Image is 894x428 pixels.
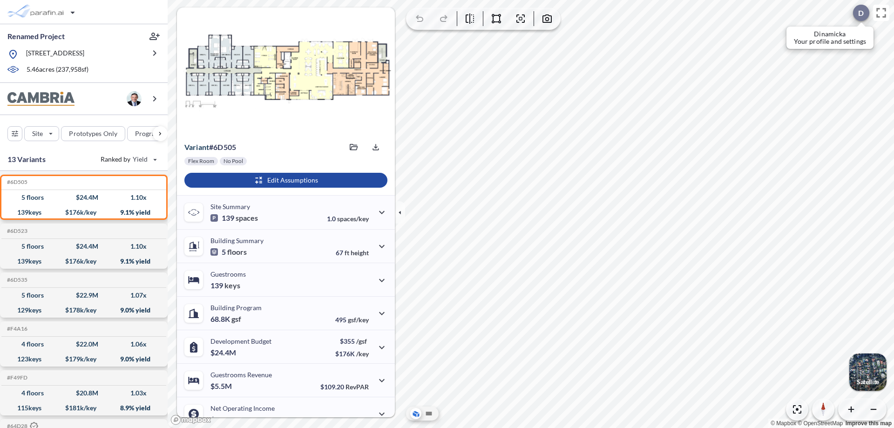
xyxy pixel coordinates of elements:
[27,65,88,75] p: 5.46 acres ( 237,958 sf)
[348,416,369,424] span: margin
[210,381,233,391] p: $5.5M
[32,129,43,138] p: Site
[857,378,879,386] p: Satellite
[210,213,258,223] p: 139
[210,404,275,412] p: Net Operating Income
[336,249,369,257] p: 67
[849,353,887,391] button: Switcher ImageSatellite
[210,337,271,345] p: Development Budget
[127,126,177,141] button: Program
[210,247,247,257] p: 5
[210,203,250,211] p: Site Summary
[61,126,125,141] button: Prototypes Only
[5,374,27,381] h5: Click to copy the code
[135,129,161,138] p: Program
[771,420,796,427] a: Mapbox
[329,416,369,424] p: 40.0%
[5,228,27,234] h5: Click to copy the code
[7,31,65,41] p: Renamed Project
[345,249,349,257] span: ft
[223,157,243,165] p: No Pool
[210,371,272,379] p: Guestrooms Revenue
[26,48,84,60] p: [STREET_ADDRESS]
[69,129,117,138] p: Prototypes Only
[327,215,369,223] p: 1.0
[127,91,142,106] img: user logo
[351,249,369,257] span: height
[170,414,211,425] a: Mapbox homepage
[5,277,27,283] h5: Click to copy the code
[224,281,240,290] span: keys
[798,420,843,427] a: OpenStreetMap
[320,383,369,391] p: $109.20
[5,326,27,332] h5: Click to copy the code
[794,30,866,38] p: Dinamicka
[7,92,74,106] img: BrandImage
[210,314,241,324] p: 68.8K
[335,316,369,324] p: 495
[335,350,369,358] p: $176K
[5,179,27,185] h5: Click to copy the code
[337,215,369,223] span: spaces/key
[133,155,148,164] span: Yield
[236,213,258,223] span: spaces
[410,408,421,419] button: Aerial View
[267,176,318,185] p: Edit Assumptions
[356,337,367,345] span: /gsf
[335,337,369,345] p: $355
[356,350,369,358] span: /key
[227,247,247,257] span: floors
[348,316,369,324] span: gsf/key
[210,281,240,290] p: 139
[210,270,246,278] p: Guestrooms
[794,38,866,45] p: Your profile and settings
[7,154,46,165] p: 13 Variants
[93,152,163,167] button: Ranked by Yield
[846,420,892,427] a: Improve this map
[423,408,434,419] button: Site Plan
[858,9,864,17] p: D
[210,348,237,357] p: $24.4M
[184,143,209,151] span: Variant
[231,314,241,324] span: gsf
[184,173,387,188] button: Edit Assumptions
[188,157,214,165] p: Flex Room
[210,237,264,245] p: Building Summary
[210,304,262,312] p: Building Program
[184,143,236,152] p: # 6d505
[345,383,369,391] span: RevPAR
[849,353,887,391] img: Switcher Image
[24,126,59,141] button: Site
[210,415,233,424] p: $2.2M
